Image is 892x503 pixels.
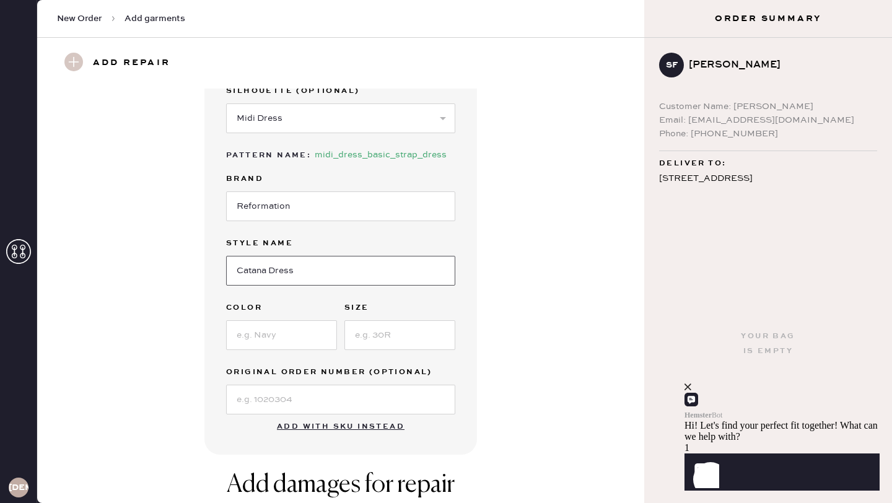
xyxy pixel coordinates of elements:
input: Brand name [226,191,455,221]
div: Email: [EMAIL_ADDRESS][DOMAIN_NAME] [659,113,877,127]
div: midi_dress_basic_strap_dress [315,148,447,163]
input: e.g. Daisy 2 Pocket [226,256,455,286]
div: [STREET_ADDRESS] Apt 1304 [GEOGRAPHIC_DATA] , IL 60611 [659,171,877,218]
label: Size [344,300,455,315]
span: Deliver to: [659,156,726,171]
h3: Add repair [93,53,170,74]
h3: Order Summary [644,12,892,25]
div: Customer Name: [PERSON_NAME] [659,100,877,113]
label: Brand [226,172,455,186]
span: New Order [57,12,102,25]
label: Style name [226,236,455,251]
div: Your bag is empty [741,329,795,359]
label: Color [226,300,337,315]
span: Add garments [125,12,185,25]
div: Phone: [PHONE_NUMBER] [659,127,877,141]
div: Add damages for repair [211,470,471,500]
label: Silhouette (optional) [226,84,455,98]
input: e.g. 1020304 [226,385,455,414]
input: e.g. 30R [344,320,455,350]
div: Pattern Name : [226,148,311,163]
h3: SF [666,61,678,69]
div: [PERSON_NAME] [689,58,867,72]
label: Original Order Number (Optional) [226,365,455,380]
input: e.g. Navy [226,320,337,350]
button: Add with SKU instead [269,414,412,439]
h3: [DEMOGRAPHIC_DATA] [9,483,28,492]
iframe: Front Chat [684,336,889,501]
